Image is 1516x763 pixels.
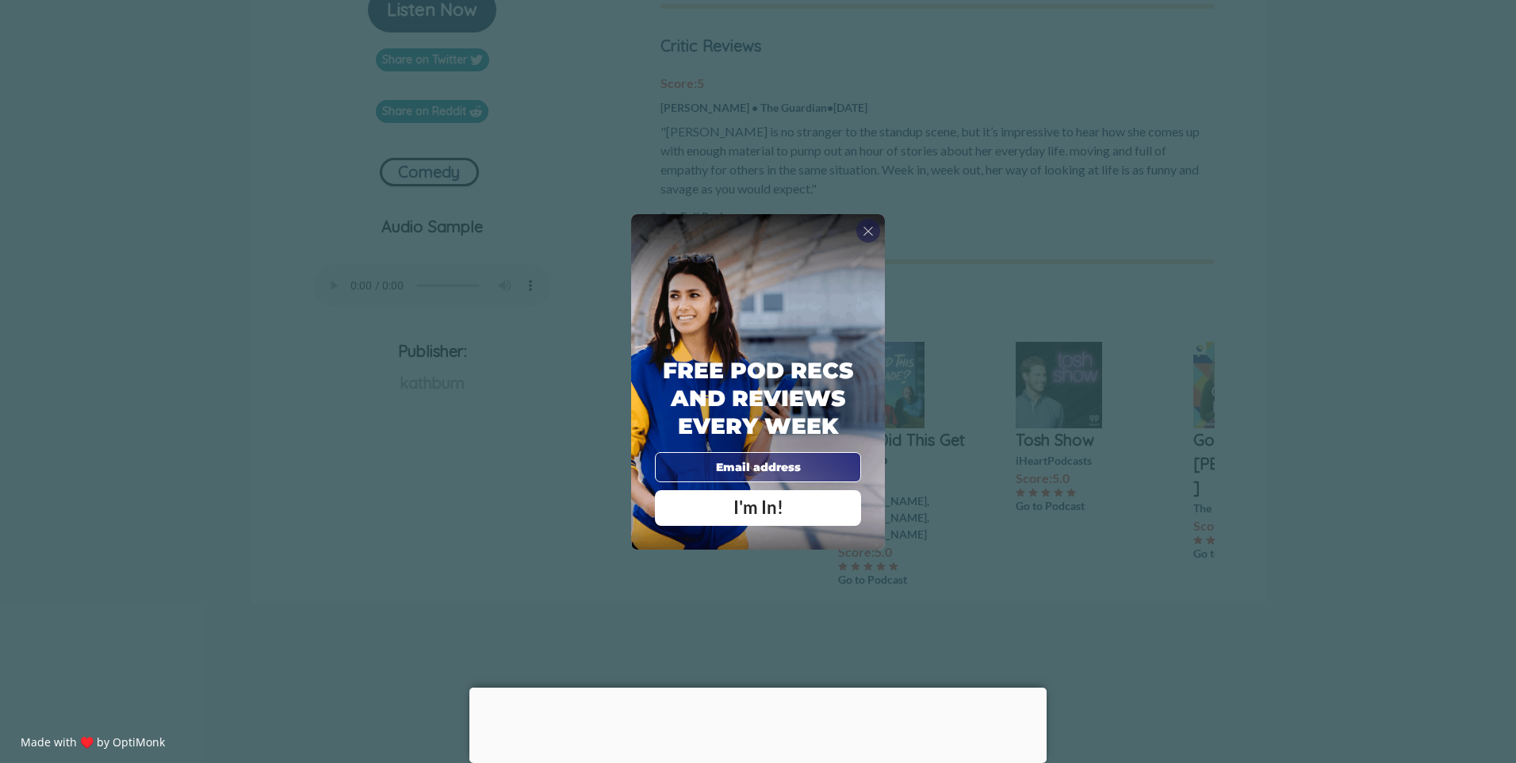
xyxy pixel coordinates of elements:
span: X [863,223,874,239]
input: Email address [655,452,861,482]
span: Free Pod Recs and Reviews every week [663,357,853,439]
a: Made with ♥️ by OptiMonk [21,734,165,750]
iframe: Advertisement [469,688,1047,759]
span: I'm In! [733,497,783,518]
